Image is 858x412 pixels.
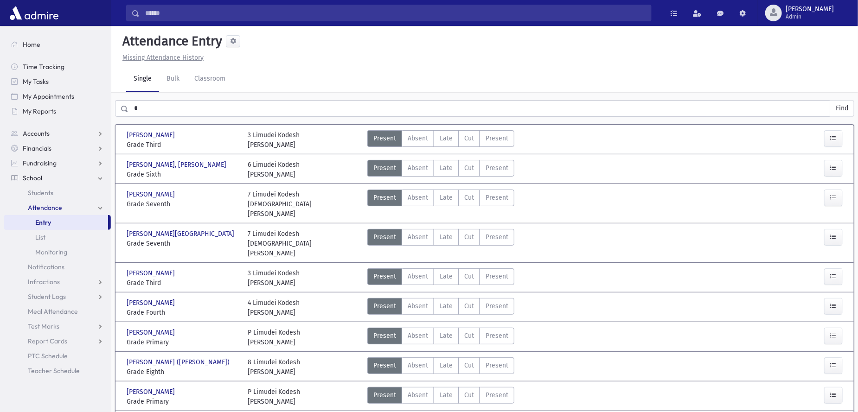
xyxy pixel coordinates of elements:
a: Monitoring [4,245,111,260]
div: AttTypes [367,130,514,150]
span: [PERSON_NAME] [127,298,177,308]
a: Students [4,185,111,200]
span: Entry [35,218,51,227]
a: My Tasks [4,74,111,89]
span: Late [440,272,453,281]
span: Absent [408,361,428,370]
span: Home [23,40,40,49]
span: Financials [23,144,51,152]
a: Entry [4,215,108,230]
a: Missing Attendance History [119,54,204,62]
span: Absent [408,301,428,311]
div: 8 Limudei Kodesh [PERSON_NAME] [248,357,301,377]
span: Teacher Schedule [28,367,80,375]
span: Present [486,193,508,203]
img: AdmirePro [7,4,61,22]
a: Report Cards [4,334,111,349]
span: Cut [464,361,474,370]
span: [PERSON_NAME], [PERSON_NAME] [127,160,228,170]
span: Present [373,163,396,173]
span: Present [486,133,508,143]
span: Cut [464,331,474,341]
div: 3 Limudei Kodesh [PERSON_NAME] [248,130,300,150]
span: Time Tracking [23,63,64,71]
div: AttTypes [367,387,514,406]
span: Present [486,331,508,341]
span: Present [373,361,396,370]
span: [PERSON_NAME] [127,387,177,397]
a: Fundraising [4,156,111,171]
span: Present [486,361,508,370]
div: P Limudei Kodesh [PERSON_NAME] [248,328,301,347]
div: AttTypes [367,357,514,377]
span: Absent [408,232,428,242]
a: PTC Schedule [4,349,111,363]
span: [PERSON_NAME][GEOGRAPHIC_DATA] [127,229,236,239]
span: Present [373,272,396,281]
span: Present [373,133,396,143]
span: [PERSON_NAME] [127,268,177,278]
span: Late [440,133,453,143]
span: Present [486,272,508,281]
span: Infractions [28,278,60,286]
span: List [35,233,45,241]
span: Present [373,390,396,400]
span: Report Cards [28,337,67,345]
a: Attendance [4,200,111,215]
span: Grade Seventh [127,239,238,248]
span: My Tasks [23,77,49,86]
a: Meal Attendance [4,304,111,319]
span: Grade Fourth [127,308,238,317]
span: Late [440,163,453,173]
span: Grade Seventh [127,199,238,209]
span: Student Logs [28,292,66,301]
a: Single [126,66,159,92]
span: Meal Attendance [28,307,78,316]
span: Monitoring [35,248,67,256]
span: My Appointments [23,92,74,101]
span: [PERSON_NAME] [127,190,177,199]
span: Present [373,193,396,203]
span: School [23,174,42,182]
a: Student Logs [4,289,111,304]
span: Students [28,189,53,197]
div: P Limudei Kodesh [PERSON_NAME] [248,387,301,406]
span: Cut [464,232,474,242]
span: Present [373,301,396,311]
span: Attendance [28,203,62,212]
div: 4 Limudei Kodesh [PERSON_NAME] [248,298,300,317]
span: Cut [464,193,474,203]
span: Admin [786,13,834,20]
span: Absent [408,390,428,400]
a: Teacher Schedule [4,363,111,378]
u: Missing Attendance History [122,54,204,62]
span: Grade Third [127,140,238,150]
span: [PERSON_NAME] ([PERSON_NAME]) [127,357,231,367]
a: My Reports [4,104,111,119]
span: [PERSON_NAME] [127,130,177,140]
span: Notifications [28,263,64,271]
span: Cut [464,301,474,311]
a: Home [4,37,111,52]
a: Financials [4,141,111,156]
span: PTC Schedule [28,352,68,360]
a: List [4,230,111,245]
input: Search [140,5,651,21]
span: Present [486,301,508,311]
div: 7 Limudei Kodesh [DEMOGRAPHIC_DATA][PERSON_NAME] [248,190,359,219]
span: Absent [408,331,428,341]
span: Grade Eighth [127,367,238,377]
span: Late [440,232,453,242]
span: Present [486,232,508,242]
a: Time Tracking [4,59,111,74]
a: School [4,171,111,185]
div: AttTypes [367,268,514,288]
a: Infractions [4,274,111,289]
span: My Reports [23,107,56,115]
a: Test Marks [4,319,111,334]
div: AttTypes [367,328,514,347]
span: Absent [408,133,428,143]
a: Accounts [4,126,111,141]
span: Fundraising [23,159,57,167]
span: Present [373,232,396,242]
